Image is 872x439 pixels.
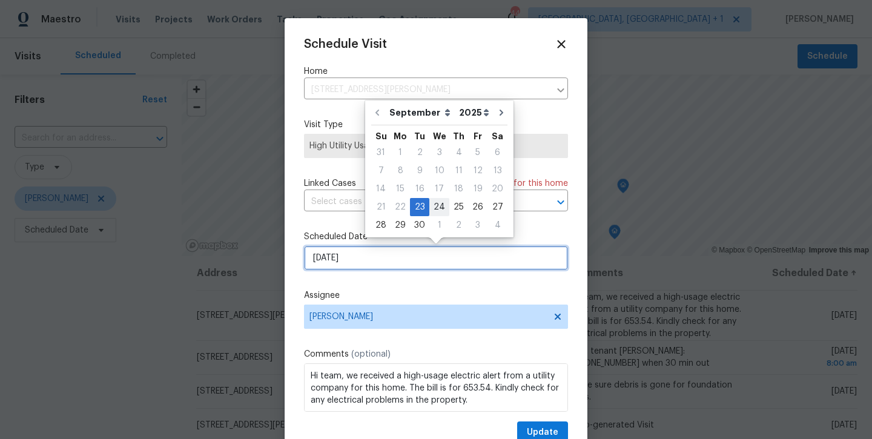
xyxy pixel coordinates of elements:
label: Scheduled Date [304,231,568,243]
div: Sun Sep 07 2025 [371,162,391,180]
div: Tue Sep 02 2025 [410,144,429,162]
div: 4 [449,144,468,161]
span: [PERSON_NAME] [309,312,547,322]
div: 21 [371,199,391,216]
div: Tue Sep 16 2025 [410,180,429,198]
div: Wed Sep 10 2025 [429,162,449,180]
div: 22 [391,199,410,216]
div: Thu Sep 18 2025 [449,180,468,198]
div: 3 [429,144,449,161]
div: Fri Sep 05 2025 [468,144,487,162]
div: 12 [468,162,487,179]
div: Sat Sep 20 2025 [487,180,507,198]
div: Sun Sep 14 2025 [371,180,391,198]
div: Sat Sep 27 2025 [487,198,507,216]
div: Wed Oct 01 2025 [429,216,449,234]
div: Tue Sep 30 2025 [410,216,429,234]
button: Go to next month [492,101,510,125]
div: Wed Sep 24 2025 [429,198,449,216]
span: Schedule Visit [304,38,387,50]
div: Mon Sep 22 2025 [391,198,410,216]
div: 19 [468,180,487,197]
div: 18 [449,180,468,197]
div: Thu Sep 25 2025 [449,198,468,216]
div: 11 [449,162,468,179]
div: Sat Oct 04 2025 [487,216,507,234]
div: Fri Sep 12 2025 [468,162,487,180]
div: 23 [410,199,429,216]
button: Go to previous month [368,101,386,125]
div: Sun Aug 31 2025 [371,144,391,162]
div: Mon Sep 08 2025 [391,162,410,180]
div: 2 [449,217,468,234]
div: Fri Sep 26 2025 [468,198,487,216]
div: Fri Oct 03 2025 [468,216,487,234]
div: Thu Sep 11 2025 [449,162,468,180]
label: Assignee [304,289,568,302]
div: 3 [468,217,487,234]
div: 31 [371,144,391,161]
div: Mon Sep 15 2025 [391,180,410,198]
input: Select cases [304,193,534,211]
span: Close [555,38,568,51]
div: 10 [429,162,449,179]
label: Visit Type [304,119,568,131]
div: 17 [429,180,449,197]
abbr: Wednesday [433,132,446,140]
abbr: Saturday [492,132,503,140]
abbr: Thursday [453,132,464,140]
abbr: Sunday [375,132,387,140]
textarea: Hi team, we received a high-usage electric alert from a utility company for this home. The bill i... [304,363,568,412]
div: Mon Sep 01 2025 [391,144,410,162]
div: Thu Sep 04 2025 [449,144,468,162]
div: Sun Sep 28 2025 [371,216,391,234]
div: 2 [410,144,429,161]
label: Comments [304,348,568,360]
div: 20 [487,180,507,197]
div: 13 [487,162,507,179]
abbr: Friday [474,132,482,140]
abbr: Tuesday [414,132,425,140]
span: (optional) [351,350,391,358]
div: 4 [487,217,507,234]
div: Sat Sep 06 2025 [487,144,507,162]
div: 15 [391,180,410,197]
div: Fri Sep 19 2025 [468,180,487,198]
div: Tue Sep 09 2025 [410,162,429,180]
input: Enter in an address [304,81,550,99]
div: 7 [371,162,391,179]
div: 27 [487,199,507,216]
select: Year [456,104,492,122]
div: Wed Sep 03 2025 [429,144,449,162]
div: 9 [410,162,429,179]
div: 30 [410,217,429,234]
select: Month [386,104,456,122]
div: 29 [391,217,410,234]
div: 1 [429,217,449,234]
div: Wed Sep 17 2025 [429,180,449,198]
div: 14 [371,180,391,197]
div: Thu Oct 02 2025 [449,216,468,234]
button: Open [552,194,569,211]
div: 1 [391,144,410,161]
span: High Utility Usage [309,140,563,152]
div: Tue Sep 23 2025 [410,198,429,216]
div: 25 [449,199,468,216]
div: 5 [468,144,487,161]
div: Sat Sep 13 2025 [487,162,507,180]
div: 8 [391,162,410,179]
abbr: Monday [394,132,407,140]
div: Mon Sep 29 2025 [391,216,410,234]
input: M/D/YYYY [304,246,568,270]
div: Sun Sep 21 2025 [371,198,391,216]
span: Linked Cases [304,177,356,190]
div: 6 [487,144,507,161]
div: 16 [410,180,429,197]
label: Home [304,65,568,78]
div: 28 [371,217,391,234]
div: 24 [429,199,449,216]
div: 26 [468,199,487,216]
